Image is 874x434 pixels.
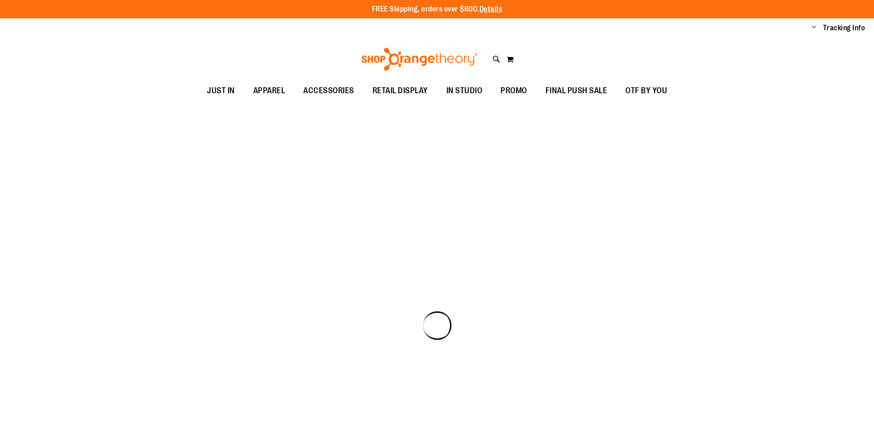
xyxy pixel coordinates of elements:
[812,23,816,33] button: Account menu
[616,80,676,101] a: OTF BY YOU
[625,80,667,101] span: OTF BY YOU
[207,80,235,101] span: JUST IN
[372,4,502,15] p: FREE Shipping, orders over $600.
[536,80,617,101] a: FINAL PUSH SALE
[546,80,607,101] span: FINAL PUSH SALE
[363,80,437,101] a: RETAIL DISPLAY
[501,80,527,101] span: PROMO
[360,48,479,71] img: Shop Orangetheory
[294,80,363,101] a: ACCESSORIES
[373,80,428,101] span: RETAIL DISPLAY
[253,80,285,101] span: APPAREL
[479,5,502,13] a: Details
[244,80,295,101] a: APPAREL
[437,80,492,101] a: IN STUDIO
[823,23,865,33] a: Tracking Info
[491,80,536,101] a: PROMO
[198,80,244,101] a: JUST IN
[446,80,483,101] span: IN STUDIO
[303,80,354,101] span: ACCESSORIES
